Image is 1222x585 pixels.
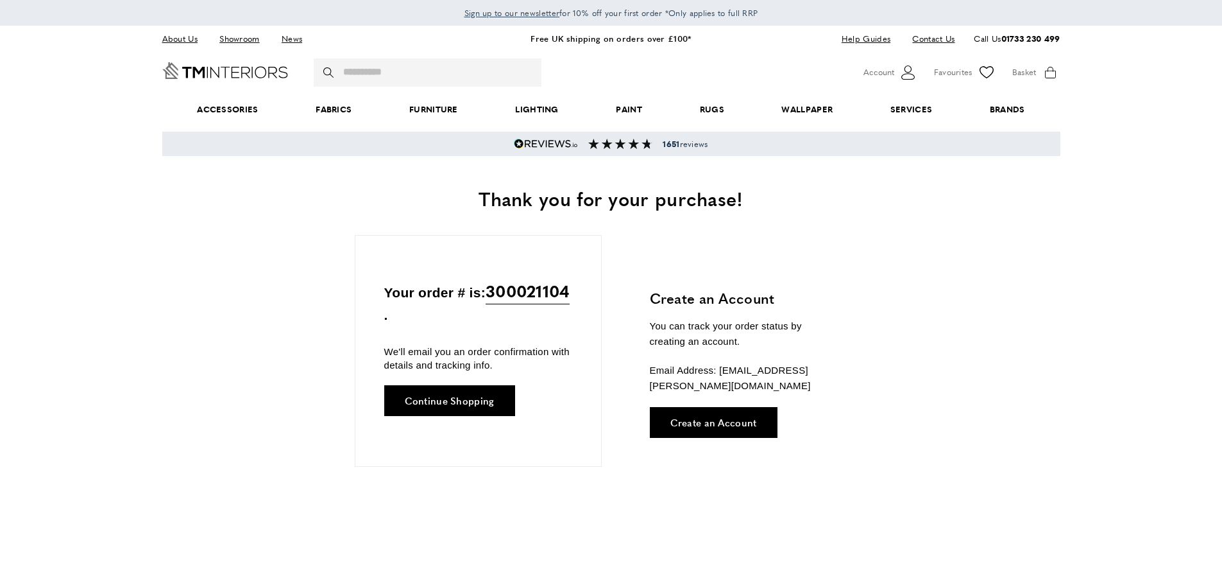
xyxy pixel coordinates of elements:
[663,138,679,150] strong: 1651
[530,32,691,44] a: Free UK shipping on orders over £100*
[380,90,486,129] a: Furniture
[961,90,1053,129] a: Brands
[168,90,287,129] span: Accessories
[671,90,753,129] a: Rugs
[588,90,671,129] a: Paint
[650,363,839,394] p: Email Address: [EMAIL_ADDRESS][PERSON_NAME][DOMAIN_NAME]
[210,30,269,48] a: Showroom
[479,184,743,212] span: Thank you for your purchase!
[162,62,288,79] a: Go to Home page
[861,90,961,129] a: Services
[663,139,708,149] span: reviews
[162,30,207,48] a: About Us
[487,90,588,129] a: Lighting
[514,139,578,149] img: Reviews.io 5 stars
[650,319,839,349] p: You can track your order status by creating an account.
[863,65,894,79] span: Account
[323,58,336,87] button: Search
[650,407,777,438] a: Create an Account
[974,32,1060,46] p: Call Us
[934,63,996,82] a: Favourites
[486,278,570,304] span: 300021104
[832,30,900,48] a: Help Guides
[384,385,515,416] a: Continue Shopping
[384,278,572,326] p: Your order # is: .
[1001,32,1060,44] a: 01733 230 499
[464,7,758,19] span: for 10% off your first order *Only applies to full RRP
[650,288,839,308] h3: Create an Account
[464,6,560,19] a: Sign up to our newsletter
[384,345,572,372] p: We'll email you an order confirmation with details and tracking info.
[903,30,955,48] a: Contact Us
[753,90,861,129] a: Wallpaper
[863,63,918,82] button: Customer Account
[934,65,972,79] span: Favourites
[588,139,652,149] img: Reviews section
[272,30,312,48] a: News
[405,396,495,405] span: Continue Shopping
[287,90,380,129] a: Fabrics
[670,417,757,427] span: Create an Account
[464,7,560,19] span: Sign up to our newsletter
